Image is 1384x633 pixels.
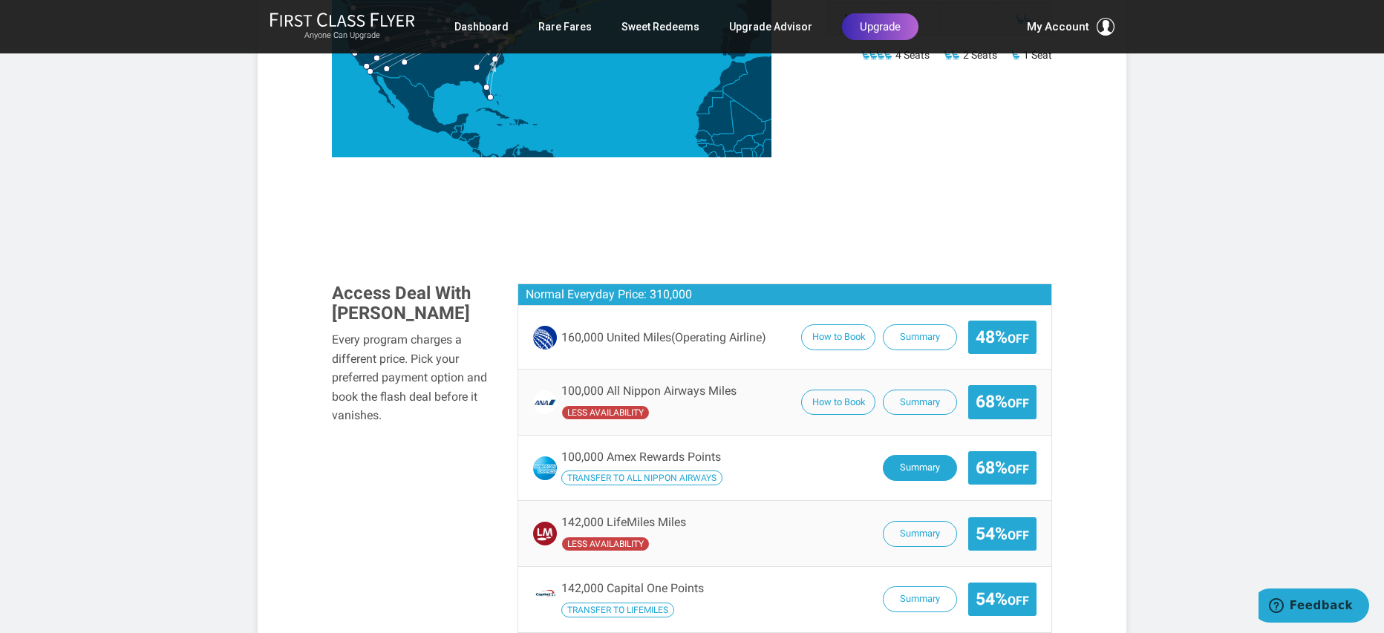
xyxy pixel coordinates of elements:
small: Off [1008,396,1029,410]
iframe: Opens a widget where you can find more information [1259,588,1369,626]
path: Mauritania [696,92,735,137]
span: 68% [976,393,1029,411]
g: Raleigh Durham [492,56,505,62]
path: Guinea-Bissau [697,143,707,148]
path: Jamaica [497,123,503,126]
span: Transfer your Amex Rewards Points to All Nippon Airways [561,470,722,485]
span: 68% [976,459,1029,477]
path: Togo [751,148,757,165]
span: All Nippon Airways has undefined availability seats availability compared to the operating carrier. [561,405,650,420]
path: Mexico [371,73,469,137]
g: Orlando [483,84,496,90]
span: 54% [976,525,1029,543]
path: Portugal [720,33,731,56]
button: Summary [883,586,957,612]
g: Albuquerque [402,59,414,65]
path: Haiti [509,119,518,125]
button: Summary [883,390,957,416]
path: Gambia [696,139,706,141]
path: Costa Rica [471,148,483,157]
h3: Normal Everyday Price: 310,000 [518,284,1051,306]
span: 142,000 LifeMiles Miles [561,516,686,529]
path: Western Sahara [696,91,723,115]
g: San Diego [367,68,379,74]
path: Puerto Rico [532,123,538,125]
a: Sweet Redeems [621,13,699,40]
span: Transfer your Capital One Points to LifeMiles [561,603,674,617]
path: Sierra Leone [708,152,718,163]
button: How to Book [801,390,875,416]
path: Belize [461,124,465,133]
span: My Account [1027,18,1089,36]
path: Ghana [741,148,755,169]
small: Anyone Can Upgrade [270,30,415,41]
path: El Salvador [458,137,466,142]
small: Off [1008,594,1029,608]
path: Senegal [694,130,714,144]
span: (Operating Airline) [671,330,766,344]
span: 100,000 All Nippon Airways Miles [561,384,737,398]
span: 2 Seats [963,46,997,64]
span: 1 Seat [1023,46,1052,64]
span: 4 Seats [895,46,930,64]
g: Miami [487,94,500,100]
path: Dominican Republic [518,119,529,127]
path: Morocco [709,60,748,91]
a: Rare Fares [538,13,592,40]
small: Off [1008,528,1029,542]
g: Phoenix [384,65,396,71]
a: First Class FlyerAnyone Can Upgrade [270,12,415,42]
small: Off [1008,332,1029,346]
span: 142,000 Capital One Points [561,581,704,595]
path: Mali [712,101,766,151]
button: My Account [1027,18,1114,36]
span: 48% [976,328,1029,347]
path: Cuba [474,108,509,119]
div: Every program charges a different price. Pick your preferred payment option and book the flash de... [332,330,495,425]
small: Off [1008,462,1029,476]
span: LifeMiles has undefined availability seats availability compared to the operating carrier. [561,537,650,551]
path: Nicaragua [466,135,481,149]
button: Summary [883,324,957,350]
a: Upgrade Advisor [729,13,812,40]
img: First Class Flyer [270,12,415,27]
path: Panama [481,153,500,161]
g: Las Vegas [373,55,386,61]
path: Guatemala [451,126,465,140]
span: 100,000 Amex Rewards Points [561,450,721,464]
g: Los Angeles [364,63,376,69]
a: Dashboard [454,13,509,40]
path: Algeria [723,55,791,122]
path: Burkina Faso [734,135,759,154]
span: 160,000 United Miles [561,331,766,344]
span: 54% [976,590,1029,609]
h3: Access Deal With [PERSON_NAME] [332,283,495,323]
button: Summary [883,521,957,547]
button: Summary [883,455,957,481]
a: Upgrade [842,13,918,40]
path: Trinidad and Tobago [549,149,553,152]
g: Atlanta [474,65,486,70]
path: Benin [754,145,763,165]
button: How to Book [801,324,875,350]
path: Honduras [460,132,480,142]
